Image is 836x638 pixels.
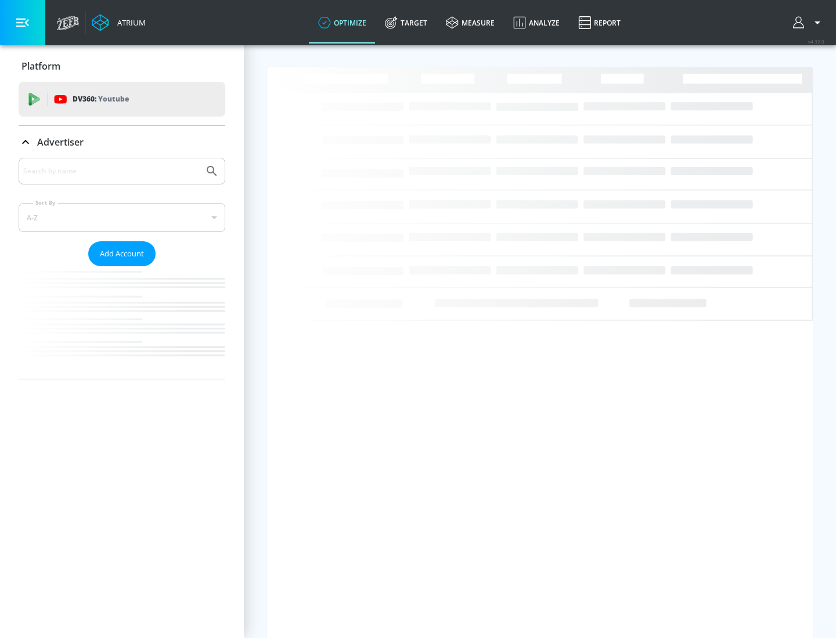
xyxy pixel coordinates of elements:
a: optimize [309,2,376,43]
p: Youtube [98,93,129,105]
div: Advertiser [19,126,225,158]
a: measure [437,2,504,43]
div: DV360: Youtube [19,82,225,117]
a: Analyze [504,2,569,43]
div: Advertiser [19,158,225,379]
div: Atrium [113,17,146,28]
nav: list of Advertiser [19,266,225,379]
p: Platform [21,60,60,72]
label: Sort By [33,199,58,206]
span: Add Account [100,247,144,260]
button: Add Account [88,241,156,266]
p: DV360: [73,93,129,106]
a: Report [569,2,630,43]
div: A-Z [19,203,225,232]
div: Platform [19,50,225,82]
span: v 4.32.0 [808,38,824,45]
a: Target [376,2,437,43]
input: Search by name [23,164,199,179]
a: Atrium [92,14,146,31]
p: Advertiser [37,136,84,148]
